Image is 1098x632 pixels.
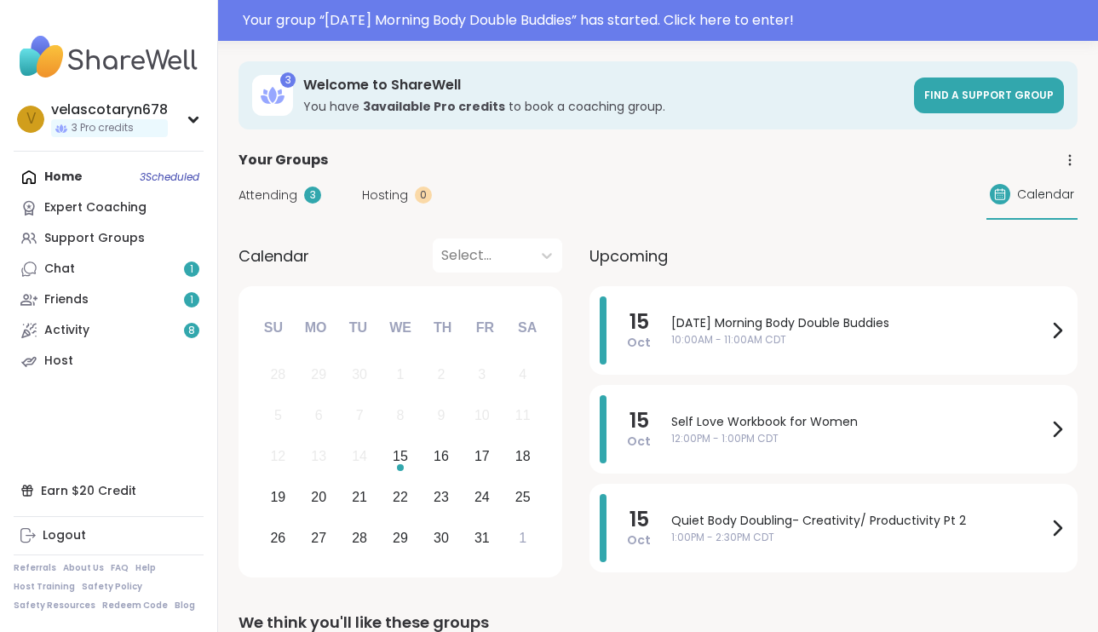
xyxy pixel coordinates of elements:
[352,363,367,386] div: 30
[303,76,904,95] h3: Welcome to ShareWell
[504,357,541,394] div: Not available Saturday, October 4th, 2025
[519,526,526,549] div: 1
[382,520,419,556] div: Choose Wednesday, October 29th, 2025
[629,409,649,433] span: 15
[342,357,378,394] div: Not available Tuesday, September 30th, 2025
[102,600,168,612] a: Redeem Code
[51,101,168,119] div: velascotaryn678
[14,346,204,376] a: Host
[311,445,326,468] div: 13
[260,398,296,434] div: Not available Sunday, October 5th, 2025
[14,192,204,223] a: Expert Coaching
[14,27,204,87] img: ShareWell Nav Logo
[382,479,419,515] div: Choose Wednesday, October 22nd, 2025
[589,244,668,267] span: Upcoming
[342,439,378,475] div: Not available Tuesday, October 14th, 2025
[397,363,405,386] div: 1
[311,485,326,508] div: 20
[190,293,193,307] span: 1
[671,512,1047,530] span: Quiet Body Doubling- Creativity/ Productivity Pt 2
[397,404,405,427] div: 8
[356,404,364,427] div: 7
[382,357,419,394] div: Not available Wednesday, October 1st, 2025
[270,363,285,386] div: 28
[304,187,321,204] div: 3
[255,309,292,347] div: Su
[352,445,367,468] div: 14
[301,479,337,515] div: Choose Monday, October 20th, 2025
[474,526,490,549] div: 31
[14,284,204,315] a: Friends1
[474,404,490,427] div: 10
[671,314,1047,332] span: [DATE] Morning Body Double Buddies
[190,262,193,277] span: 1
[14,562,56,574] a: Referrals
[72,121,134,135] span: 3 Pro credits
[463,479,500,515] div: Choose Friday, October 24th, 2025
[382,398,419,434] div: Not available Wednesday, October 8th, 2025
[270,485,285,508] div: 19
[339,309,377,347] div: Tu
[311,363,326,386] div: 29
[301,439,337,475] div: Not available Monday, October 13th, 2025
[474,485,490,508] div: 24
[43,527,86,544] div: Logout
[280,72,296,88] div: 3
[466,309,503,347] div: Fr
[463,357,500,394] div: Not available Friday, October 3rd, 2025
[14,475,204,506] div: Earn $20 Credit
[362,187,408,204] span: Hosting
[14,581,75,593] a: Host Training
[434,445,449,468] div: 16
[342,520,378,556] div: Choose Tuesday, October 28th, 2025
[671,431,1047,446] span: 12:00PM - 1:00PM CDT
[260,520,296,556] div: Choose Sunday, October 26th, 2025
[315,404,323,427] div: 6
[671,332,1047,348] span: 10:00AM - 11:00AM CDT
[44,353,73,370] div: Host
[44,322,89,339] div: Activity
[301,520,337,556] div: Choose Monday, October 27th, 2025
[423,357,460,394] div: Not available Thursday, October 2nd, 2025
[515,404,531,427] div: 11
[342,479,378,515] div: Choose Tuesday, October 21st, 2025
[260,357,296,394] div: Not available Sunday, September 28th, 2025
[257,354,543,558] div: month 2025-10
[504,439,541,475] div: Choose Saturday, October 18th, 2025
[463,439,500,475] div: Choose Friday, October 17th, 2025
[352,485,367,508] div: 21
[270,526,285,549] div: 26
[63,562,104,574] a: About Us
[627,531,651,549] span: Oct
[434,526,449,549] div: 30
[239,244,309,267] span: Calendar
[82,581,142,593] a: Safety Policy
[463,520,500,556] div: Choose Friday, October 31st, 2025
[463,398,500,434] div: Not available Friday, October 10th, 2025
[14,254,204,284] a: Chat1
[260,479,296,515] div: Choose Sunday, October 19th, 2025
[423,520,460,556] div: Choose Thursday, October 30th, 2025
[393,485,408,508] div: 22
[629,310,649,334] span: 15
[311,526,326,549] div: 27
[519,363,526,386] div: 4
[627,433,651,450] span: Oct
[924,88,1054,102] span: Find a support group
[303,98,904,115] h3: You have to book a coaching group.
[14,315,204,346] a: Activity8
[1017,186,1074,204] span: Calendar
[423,479,460,515] div: Choose Thursday, October 23rd, 2025
[44,291,89,308] div: Friends
[415,187,432,204] div: 0
[671,530,1047,545] span: 1:00PM - 2:30PM CDT
[342,398,378,434] div: Not available Tuesday, October 7th, 2025
[301,357,337,394] div: Not available Monday, September 29th, 2025
[437,363,445,386] div: 2
[382,309,419,347] div: We
[111,562,129,574] a: FAQ
[914,78,1064,113] a: Find a support group
[14,520,204,551] a: Logout
[627,334,651,351] span: Oct
[14,223,204,254] a: Support Groups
